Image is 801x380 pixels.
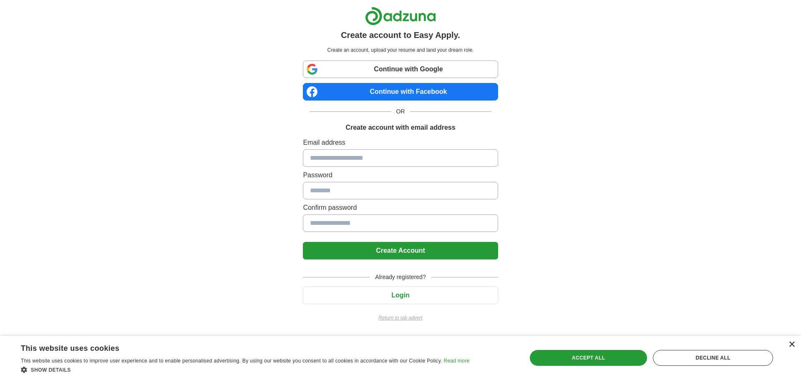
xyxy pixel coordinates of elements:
div: This website uses cookies [21,341,448,353]
a: Continue with Facebook [303,83,498,101]
span: Already registered? [370,273,431,282]
label: Confirm password [303,203,498,213]
a: Login [303,292,498,299]
label: Password [303,170,498,180]
a: Return to job advert [303,314,498,322]
div: Close [788,342,795,348]
p: Create an account, upload your resume and land your dream role. [305,46,496,54]
span: Show details [31,367,71,373]
a: Read more, opens a new window [443,358,469,364]
button: Create Account [303,242,498,259]
span: This website uses cookies to improve user experience and to enable personalised advertising. By u... [21,358,442,364]
div: Decline all [653,350,773,366]
h1: Create account with email address [345,123,455,133]
img: Adzuna logo [365,7,436,25]
a: Continue with Google [303,60,498,78]
span: OR [391,107,410,116]
div: Show details [21,365,469,374]
label: Email address [303,138,498,148]
h1: Create account to Easy Apply. [341,29,460,41]
button: Login [303,287,498,304]
div: Accept all [530,350,647,366]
